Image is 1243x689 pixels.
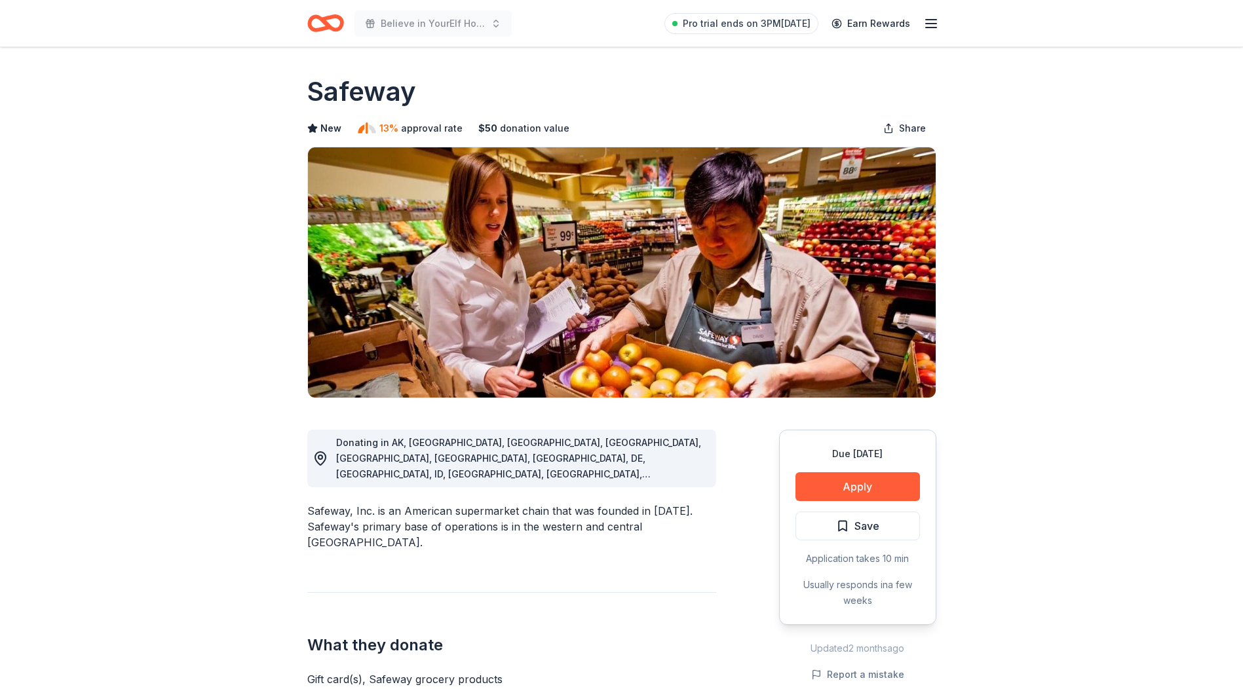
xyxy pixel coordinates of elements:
[899,121,926,136] span: Share
[307,503,716,550] div: Safeway, Inc. is an American supermarket chain that was founded in [DATE]. Safeway's primary base...
[795,551,920,567] div: Application takes 10 min
[354,10,512,37] button: Believe in YourElf Holiday Extravaganza
[381,16,486,31] span: Believe in YourElf Holiday Extravaganza
[683,16,811,31] span: Pro trial ends on 3PM[DATE]
[795,472,920,501] button: Apply
[795,577,920,608] div: Usually responds in a few weeks
[795,512,920,540] button: Save
[307,671,716,687] div: Gift card(s), Safeway grocery products
[307,73,416,110] h1: Safeway
[336,437,701,605] span: Donating in AK, [GEOGRAPHIC_DATA], [GEOGRAPHIC_DATA], [GEOGRAPHIC_DATA], [GEOGRAPHIC_DATA], [GEOG...
[664,13,818,34] a: Pro trial ends on 3PM[DATE]
[307,8,344,39] a: Home
[401,121,463,136] span: approval rate
[500,121,569,136] span: donation value
[824,12,918,35] a: Earn Rewards
[873,115,936,141] button: Share
[478,121,497,136] span: $ 50
[307,635,716,656] h2: What they donate
[779,641,936,656] div: Updated 2 months ago
[854,517,879,534] span: Save
[811,667,904,682] button: Report a mistake
[795,446,920,462] div: Due [DATE]
[379,121,398,136] span: 13%
[320,121,341,136] span: New
[308,147,936,398] img: Image for Safeway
